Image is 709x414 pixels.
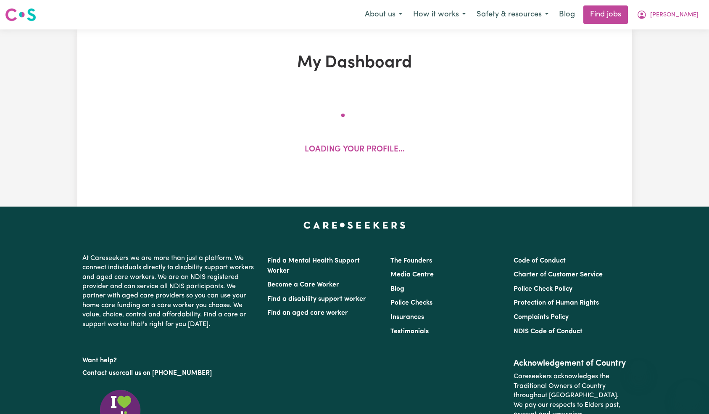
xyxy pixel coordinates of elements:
a: Insurances [390,314,424,321]
h2: Acknowledgement of Country [514,358,627,369]
p: Want help? [82,353,257,365]
span: [PERSON_NAME] [650,11,698,20]
p: At Careseekers we are more than just a platform. We connect individuals directly to disability su... [82,250,257,332]
a: Find jobs [583,5,628,24]
a: Become a Care Worker [267,281,339,288]
iframe: Button to launch messaging window [675,380,702,407]
a: Police Check Policy [514,286,572,292]
button: My Account [631,6,704,24]
img: Careseekers logo [5,7,36,22]
a: Contact us [82,370,116,377]
iframe: Close message [630,360,647,377]
a: Media Centre [390,271,434,278]
a: Testimonials [390,328,429,335]
a: Careseekers logo [5,5,36,24]
a: Find an aged care worker [267,310,348,316]
a: Complaints Policy [514,314,569,321]
a: Protection of Human Rights [514,300,599,306]
a: Blog [390,286,404,292]
a: Code of Conduct [514,257,566,264]
a: NDIS Code of Conduct [514,328,582,335]
button: How it works [408,6,471,24]
a: The Founders [390,257,432,264]
a: Careseekers home page [303,222,406,228]
a: Find a disability support worker [267,296,366,303]
p: or [82,365,257,381]
button: About us [359,6,408,24]
a: call us on [PHONE_NUMBER] [122,370,212,377]
a: Police Checks [390,300,432,306]
button: Safety & resources [471,6,554,24]
p: Loading your profile... [305,144,405,156]
a: Blog [554,5,580,24]
a: Find a Mental Health Support Worker [267,257,360,274]
a: Charter of Customer Service [514,271,603,278]
h1: My Dashboard [175,53,535,73]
